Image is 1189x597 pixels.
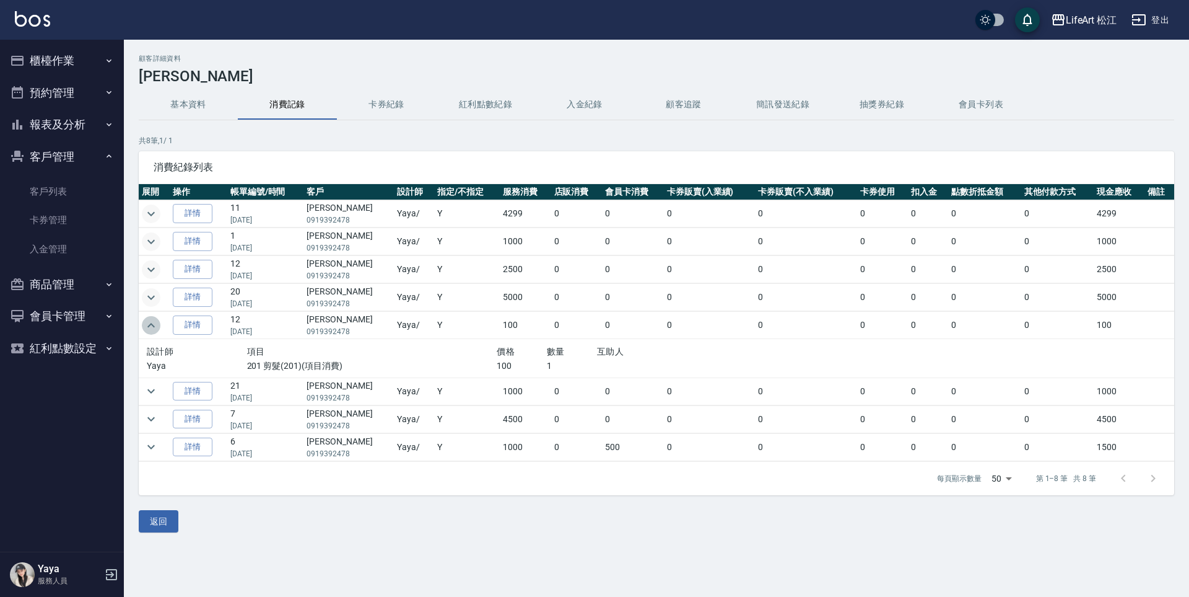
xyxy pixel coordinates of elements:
[500,200,551,228] td: 4299
[5,268,119,301] button: 商品管理
[857,378,908,405] td: 0
[602,284,664,311] td: 0
[303,256,394,283] td: [PERSON_NAME]
[602,378,664,405] td: 0
[142,232,160,251] button: expand row
[434,405,500,433] td: Y
[38,575,101,586] p: 服務人員
[1021,256,1094,283] td: 0
[551,256,602,283] td: 0
[1094,228,1144,255] td: 1000
[857,256,908,283] td: 0
[1021,284,1094,311] td: 0
[1021,433,1094,461] td: 0
[664,378,755,405] td: 0
[664,200,755,228] td: 0
[147,360,247,373] p: Yaya
[5,45,119,77] button: 櫃檯作業
[139,135,1174,146] p: 共 8 筆, 1 / 1
[597,347,624,356] span: 互助人
[5,77,119,109] button: 預約管理
[307,298,391,309] p: 0919392478
[173,204,212,223] a: 詳情
[227,405,304,433] td: 7
[307,392,391,404] p: 0919392478
[394,405,434,433] td: Yaya /
[434,378,500,405] td: Y
[908,228,948,255] td: 0
[1094,284,1144,311] td: 5000
[434,228,500,255] td: Y
[948,228,1021,255] td: 0
[230,214,301,226] p: [DATE]
[227,184,304,200] th: 帳單編號/時間
[832,90,931,120] button: 抽獎券紀錄
[303,433,394,461] td: [PERSON_NAME]
[664,433,755,461] td: 0
[948,200,1021,228] td: 0
[227,378,304,405] td: 21
[303,228,394,255] td: [PERSON_NAME]
[1094,312,1144,339] td: 100
[733,90,832,120] button: 簡訊發送紀錄
[1094,256,1144,283] td: 2500
[500,184,551,200] th: 服務消費
[147,347,173,356] span: 設計師
[551,378,602,405] td: 0
[634,90,733,120] button: 顧客追蹤
[908,284,948,311] td: 0
[1094,378,1144,405] td: 1000
[394,200,434,228] td: Yaya /
[142,438,160,456] button: expand row
[394,256,434,283] td: Yaya /
[500,312,551,339] td: 100
[307,326,391,337] p: 0919392478
[755,405,857,433] td: 0
[142,410,160,428] button: expand row
[227,256,304,283] td: 12
[755,433,857,461] td: 0
[664,256,755,283] td: 0
[173,232,212,251] a: 詳情
[142,382,160,400] button: expand row
[857,312,908,339] td: 0
[142,316,160,335] button: expand row
[227,200,304,228] td: 11
[602,433,664,461] td: 500
[1094,433,1144,461] td: 1500
[307,448,391,459] p: 0919392478
[908,184,948,200] th: 扣入金
[227,228,304,255] td: 1
[303,378,394,405] td: [PERSON_NAME]
[139,68,1174,85] h3: [PERSON_NAME]
[434,184,500,200] th: 指定/不指定
[227,312,304,339] td: 12
[1046,7,1122,33] button: LifeArt 松江
[38,563,101,575] h5: Yaya
[986,462,1016,495] div: 50
[664,284,755,311] td: 0
[547,347,565,356] span: 數量
[5,332,119,365] button: 紅利點數設定
[139,55,1174,63] h2: 顧客詳細資料
[551,312,602,339] td: 0
[5,108,119,141] button: 報表及分析
[755,284,857,311] td: 0
[227,433,304,461] td: 6
[664,312,755,339] td: 0
[173,382,212,401] a: 詳情
[5,300,119,332] button: 會員卡管理
[547,360,597,373] p: 1
[602,405,664,433] td: 0
[497,360,547,373] p: 100
[551,433,602,461] td: 0
[908,378,948,405] td: 0
[394,378,434,405] td: Yaya /
[755,200,857,228] td: 0
[5,206,119,234] a: 卡券管理
[394,184,434,200] th: 設計師
[755,378,857,405] td: 0
[500,405,551,433] td: 4500
[303,200,394,228] td: [PERSON_NAME]
[857,184,908,200] th: 卡券使用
